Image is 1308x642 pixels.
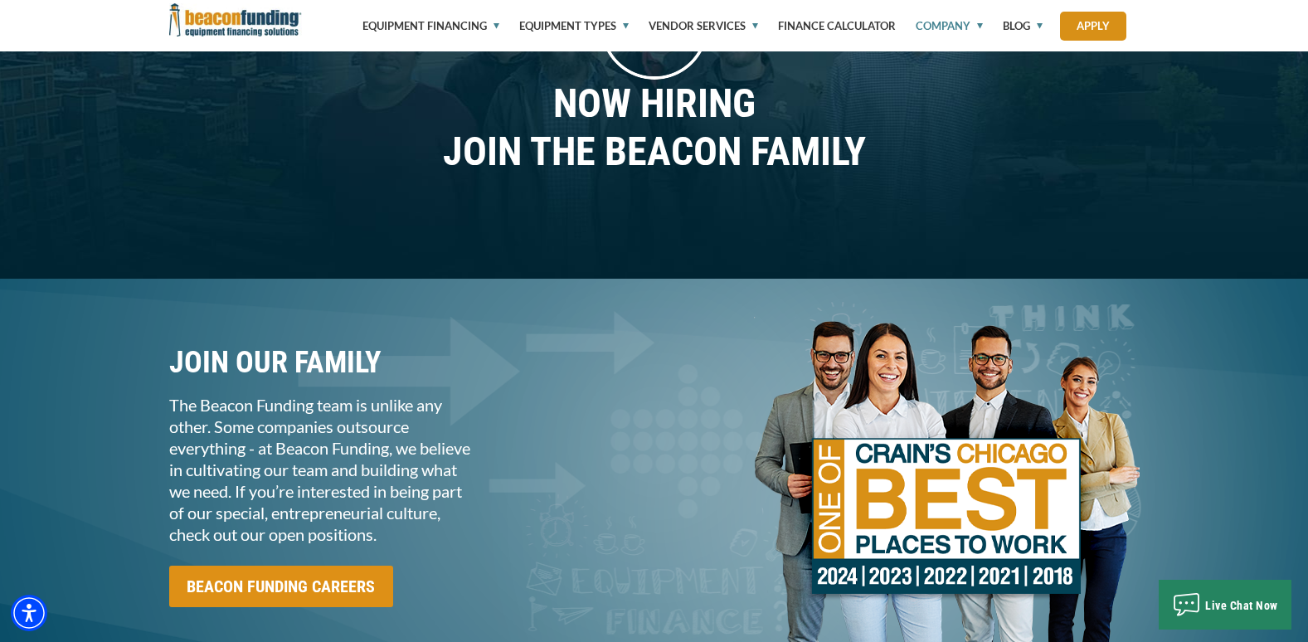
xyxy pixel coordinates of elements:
img: Beacon Funding Corporation [169,3,302,36]
a: Beacon Funding Corporation [169,12,302,26]
p: The Beacon Funding team is unlike any other. Some companies outsource everything - at Beacon Fund... [169,394,472,545]
input: BEACON FUNDING CAREERS [169,566,393,607]
span: Live Chat Now [1205,599,1278,612]
button: Live Chat Now [1159,580,1291,630]
p: JOIN OUR FAMILY [169,352,472,373]
a: Apply [1060,12,1126,41]
div: Accessibility Menu [11,595,47,631]
p: NOW HIRING JOIN THE BEACON FAMILY [157,80,1152,176]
